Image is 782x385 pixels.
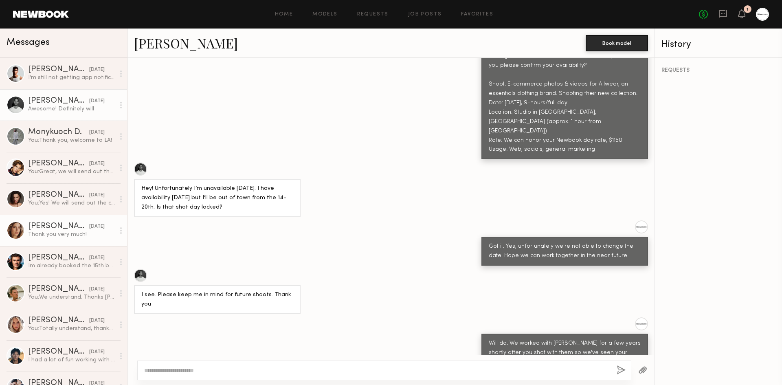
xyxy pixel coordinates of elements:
[89,286,105,293] div: [DATE]
[28,199,115,207] div: You: Yes! We will send out the call sheet via email [DATE]!
[28,222,89,231] div: [PERSON_NAME]
[28,66,89,74] div: [PERSON_NAME]
[28,97,89,105] div: [PERSON_NAME]
[28,325,115,332] div: You: Totally understand, thanks [PERSON_NAME]!
[28,136,115,144] div: You: Thank you, welcome to LA!
[661,68,775,73] div: REQUESTS
[141,290,293,309] div: I see. Please keep me in mind for future shoots. Thank you
[89,66,105,74] div: [DATE]
[275,12,293,17] a: Home
[461,12,493,17] a: Favorites
[7,38,50,47] span: Messages
[408,12,442,17] a: Job Posts
[89,97,105,105] div: [DATE]
[28,285,89,293] div: [PERSON_NAME]
[28,254,89,262] div: [PERSON_NAME]
[586,39,648,46] a: Book model
[89,129,105,136] div: [DATE]
[141,184,293,212] div: Hey! Unfortunately I’m unavailable [DATE]. I have availability [DATE] but I’ll be out of town fro...
[28,262,115,270] div: Im already booked the 15th but can do any other day that week. Could we do 13,14, 16, or 17? Let ...
[89,191,105,199] div: [DATE]
[89,160,105,168] div: [DATE]
[28,160,89,168] div: [PERSON_NAME] B.
[28,191,89,199] div: [PERSON_NAME]
[357,12,389,17] a: Requests
[28,168,115,176] div: You: Great, we will send out the call sheet [DATE] via email!
[134,34,238,52] a: [PERSON_NAME]
[28,128,89,136] div: Monykuoch D.
[28,348,89,356] div: [PERSON_NAME]
[747,7,749,12] div: 1
[28,105,115,113] div: Awesome! Definitely will
[28,356,115,364] div: I had a lot of fun working with you and the team [DATE]. Thank you for the opportunity!
[89,317,105,325] div: [DATE]
[489,339,641,367] div: Will do. We worked with [PERSON_NAME] for a few years shortly after you shot with them so we've s...
[586,35,648,51] button: Book model
[661,40,775,49] div: History
[489,42,641,154] div: Hi [PERSON_NAME]! You recently applied to one of our casting calls and the client would like to b...
[89,254,105,262] div: [DATE]
[28,293,115,301] div: You: We understand. Thanks [PERSON_NAME]!
[28,317,89,325] div: [PERSON_NAME]
[489,242,641,261] div: Got it. Yes, unfortunately we're not able to change the date. Hope we can work together in the ne...
[89,348,105,356] div: [DATE]
[28,74,115,81] div: I’m still not getting app notifications so email and phone are perfect. [EMAIL_ADDRESS][DOMAIN_NA...
[89,223,105,231] div: [DATE]
[312,12,337,17] a: Models
[28,231,115,238] div: Thank you very much!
